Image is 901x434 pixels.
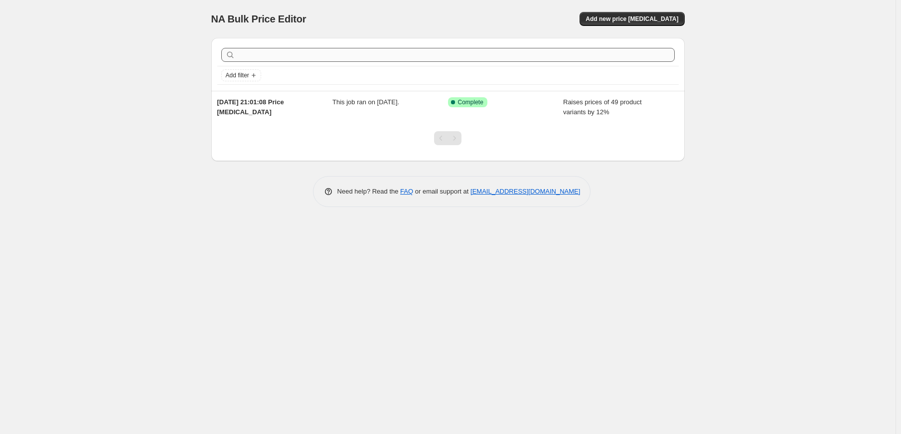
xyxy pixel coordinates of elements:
[221,69,261,81] button: Add filter
[226,71,249,79] span: Add filter
[413,188,470,195] span: or email support at
[332,98,399,106] span: This job ran on [DATE].
[580,12,684,26] button: Add new price [MEDICAL_DATA]
[434,131,461,145] nav: Pagination
[470,188,580,195] a: [EMAIL_ADDRESS][DOMAIN_NAME]
[211,13,306,24] span: NA Bulk Price Editor
[337,188,401,195] span: Need help? Read the
[217,98,284,116] span: [DATE] 21:01:08 Price [MEDICAL_DATA]
[563,98,642,116] span: Raises prices of 49 product variants by 12%
[400,188,413,195] a: FAQ
[586,15,678,23] span: Add new price [MEDICAL_DATA]
[458,98,483,106] span: Complete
